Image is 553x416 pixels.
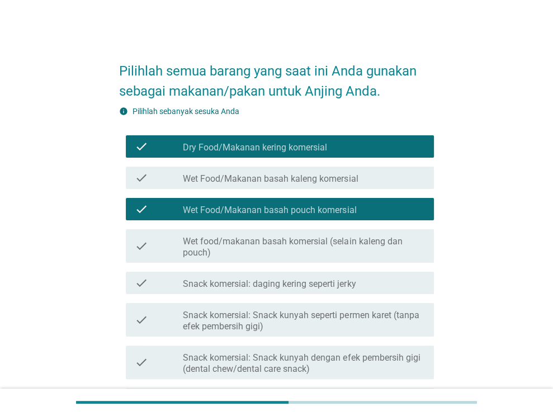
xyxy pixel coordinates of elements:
[135,171,148,185] i: check
[183,205,356,216] label: Wet Food/Makanan basah pouch komersial
[135,308,148,332] i: check
[135,350,148,375] i: check
[183,310,425,332] label: Snack komersial: Snack kunyah seperti permen karet (tanpa efek pembersih gigi)
[183,278,356,290] label: Snack komersial: daging kering seperti jerky
[135,234,148,258] i: check
[119,107,128,116] i: info
[183,142,327,153] label: Dry Food/Makanan kering komersial
[119,50,434,101] h2: Pilihlah semua barang yang saat ini Anda gunakan sebagai makanan/pakan untuk Anjing Anda.
[183,352,425,375] label: Snack komersial: Snack kunyah dengan efek pembersih gigi (dental chew/dental care snack)
[183,173,358,185] label: Wet Food/Makanan basah kaleng komersial
[135,202,148,216] i: check
[135,276,148,290] i: check
[183,236,425,258] label: Wet food/makanan basah komersial (selain kaleng dan pouch)
[133,107,239,116] label: Pilihlah sebanyak sesuka Anda
[135,140,148,153] i: check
